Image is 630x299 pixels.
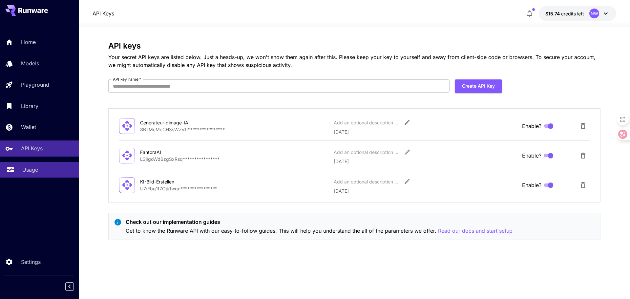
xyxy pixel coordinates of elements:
button: Read our docs and start setup [438,227,513,235]
button: Collapse sidebar [65,282,74,291]
h3: API keys [108,41,600,51]
span: Enable? [522,152,541,160]
button: Delete API Key [577,119,590,133]
p: Home [21,38,36,46]
div: Add an optional description or comment [334,178,399,185]
button: Edit [401,146,413,158]
div: NW [589,9,599,18]
p: Usage [22,166,38,174]
p: Wallet [21,123,36,131]
button: Edit [401,117,413,128]
a: API Keys [93,10,114,17]
span: Enable? [522,181,541,189]
div: KI-Bild-Erstellen [140,178,206,185]
div: Add an optional description or comment [334,119,399,126]
nav: breadcrumb [93,10,114,17]
p: [DATE] [334,158,517,165]
button: Delete API Key [577,149,590,162]
span: credits left [561,11,584,16]
p: Models [21,59,39,67]
p: Your secret API keys are listed below. Just a heads-up, we won't show them again after this. Plea... [108,53,600,69]
div: Generateur-dimage-IA [140,119,206,126]
p: Get to know the Runware API with our easy-to-follow guides. This will help you understand the all... [126,227,513,235]
div: Add an optional description or comment [334,149,399,156]
p: Playground [21,81,49,89]
button: Create API Key [455,79,502,93]
p: [DATE] [334,187,517,194]
div: $15.7415 [545,10,584,17]
div: FantoraAI [140,149,206,156]
label: API key name [113,76,141,82]
button: Edit [401,176,413,187]
p: Check out our implementation guides [126,218,513,226]
p: API Keys [21,144,43,152]
span: $15.74 [545,11,561,16]
button: $15.7415NW [539,6,616,21]
p: Library [21,102,38,110]
div: Collapse sidebar [70,281,79,292]
p: Settings [21,258,41,266]
span: Enable? [522,122,541,130]
p: [DATE] [334,128,517,135]
button: Delete API Key [577,179,590,192]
